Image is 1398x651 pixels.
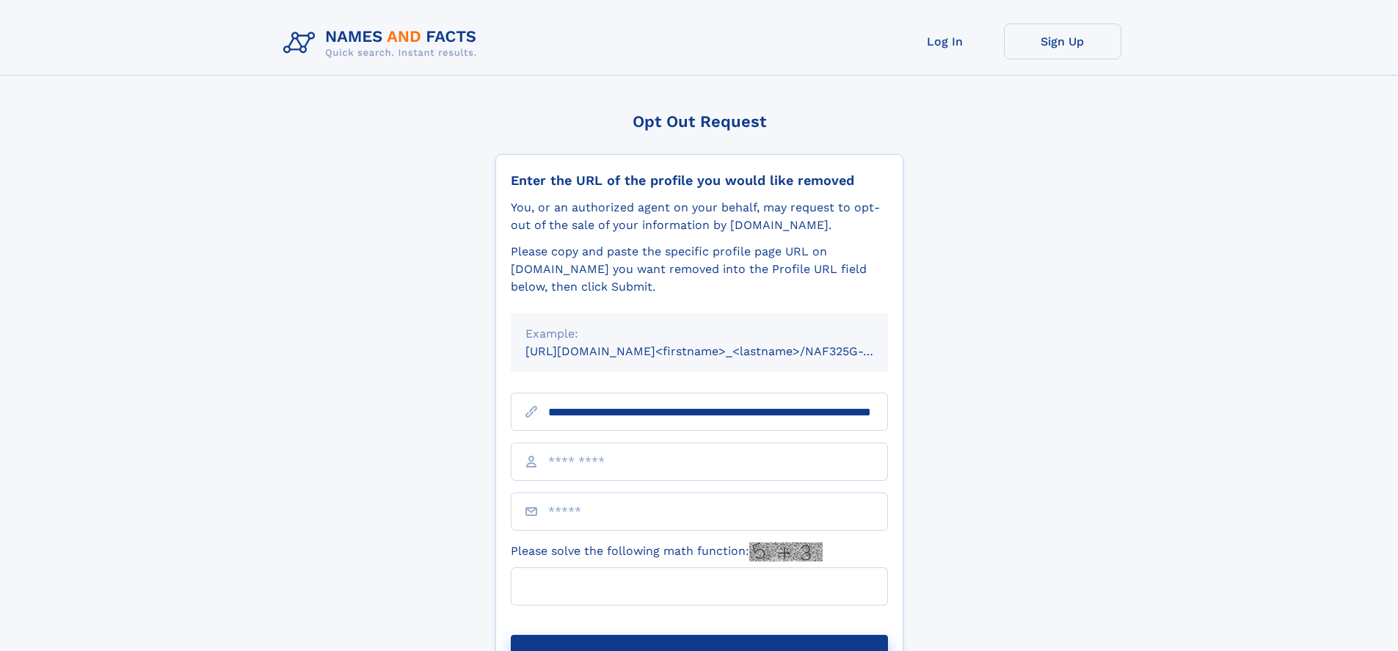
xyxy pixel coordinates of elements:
[511,172,888,189] div: Enter the URL of the profile you would like removed
[511,199,888,234] div: You, or an authorized agent on your behalf, may request to opt-out of the sale of your informatio...
[511,542,823,561] label: Please solve the following math function:
[495,112,903,131] div: Opt Out Request
[277,23,489,63] img: Logo Names and Facts
[887,23,1004,59] a: Log In
[525,344,916,358] small: [URL][DOMAIN_NAME]<firstname>_<lastname>/NAF325G-xxxxxxxx
[511,243,888,296] div: Please copy and paste the specific profile page URL on [DOMAIN_NAME] you want removed into the Pr...
[1004,23,1121,59] a: Sign Up
[525,325,873,343] div: Example:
